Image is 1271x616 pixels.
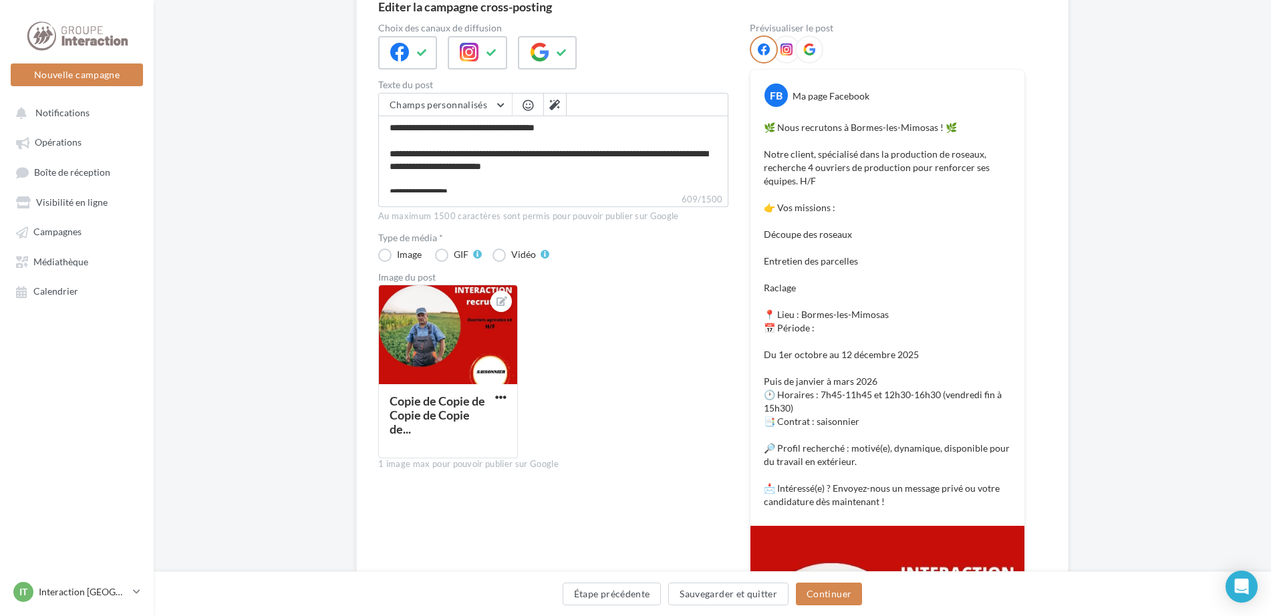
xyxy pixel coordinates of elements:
span: Médiathèque [33,256,88,267]
button: Notifications [8,100,140,124]
div: GIF [454,250,468,259]
a: Médiathèque [8,249,146,273]
div: Au maximum 1500 caractères sont permis pour pouvoir publier sur Google [378,210,728,222]
button: Étape précédente [563,583,662,605]
p: 🌿 Nous recrutons à Bormes-les-Mimosas ! 🌿 Notre client, spécialisé dans la production de roseaux,... [764,121,1011,508]
a: Campagnes [8,219,146,243]
span: Opérations [35,137,82,148]
div: Ma page Facebook [793,90,869,103]
label: 609/1500 [378,192,728,207]
a: Calendrier [8,279,146,303]
div: Editer la campagne cross-posting [378,1,552,13]
div: Image du post [378,273,728,282]
span: Boîte de réception [34,166,110,178]
div: Image [397,250,422,259]
span: IT [19,585,27,599]
label: Type de média * [378,233,728,243]
span: Campagnes [33,226,82,238]
div: 1 image max pour pouvoir publier sur Google [378,458,728,470]
span: Notifications [35,107,90,118]
a: IT Interaction [GEOGRAPHIC_DATA] [11,579,143,605]
button: Nouvelle campagne [11,63,143,86]
button: Champs personnalisés [379,94,512,116]
a: Boîte de réception [8,160,146,184]
span: Visibilité en ligne [36,196,108,208]
label: Choix des canaux de diffusion [378,23,728,33]
span: Champs personnalisés [390,99,487,110]
div: Open Intercom Messenger [1226,571,1258,603]
div: Copie de Copie de Copie de Copie de... [390,394,485,436]
p: Interaction [GEOGRAPHIC_DATA] [39,585,128,599]
a: Visibilité en ligne [8,190,146,214]
button: Sauvegarder et quitter [668,583,789,605]
div: FB [764,84,788,107]
a: Opérations [8,130,146,154]
label: Texte du post [378,80,728,90]
div: Vidéo [511,250,536,259]
span: Calendrier [33,286,78,297]
div: Prévisualiser le post [750,23,1025,33]
button: Continuer [796,583,862,605]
